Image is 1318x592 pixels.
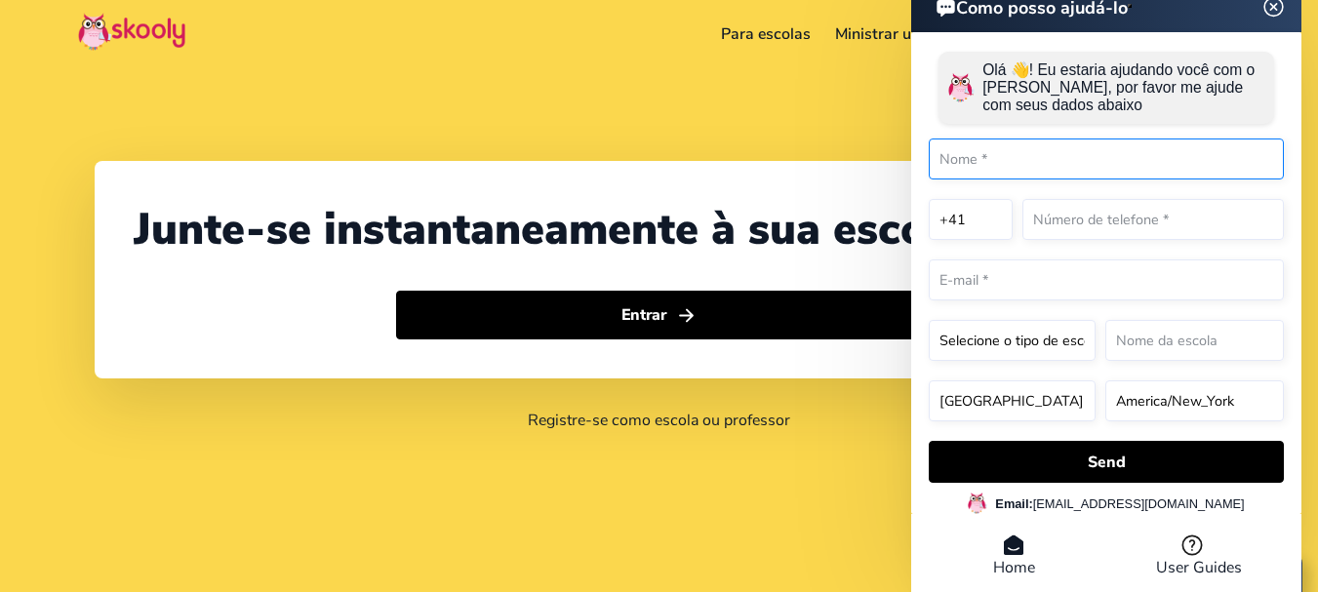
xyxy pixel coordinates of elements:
img: Skooly [78,13,185,51]
ion-icon: arrow forward outline [676,305,697,326]
a: Ministrar um curso [822,19,980,50]
div: Junte-se instantaneamente à sua escola no Skooly [134,200,1185,259]
a: Para escolas [708,19,823,50]
a: Registre-se como escola ou professor [528,410,790,431]
button: Entrararrow forward outline [396,291,922,339]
